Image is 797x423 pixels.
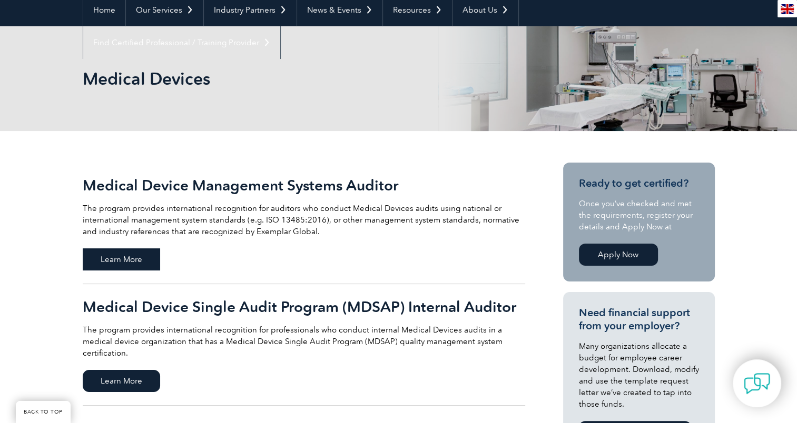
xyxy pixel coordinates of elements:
a: Medical Device Management Systems Auditor The program provides international recognition for audi... [83,163,525,284]
img: contact-chat.png [744,370,770,397]
p: The program provides international recognition for professionals who conduct internal Medical Dev... [83,324,525,359]
span: Learn More [83,370,160,392]
a: Apply Now [579,244,658,266]
a: BACK TO TOP [16,401,71,423]
h1: Medical Devices [83,68,487,89]
span: Learn More [83,248,160,270]
h2: Medical Device Management Systems Auditor [83,177,525,194]
img: en [781,4,794,14]
p: The program provides international recognition for auditors who conduct Medical Devices audits us... [83,203,525,237]
a: Medical Device Single Audit Program (MDSAP) Internal Auditor The program provides international r... [83,284,525,406]
p: Many organizations allocate a budget for employee career development. Download, modify and use th... [579,340,699,410]
h3: Ready to get certified? [579,177,699,190]
h3: Need financial support from your employer? [579,306,699,333]
h2: Medical Device Single Audit Program (MDSAP) Internal Auditor [83,298,525,315]
a: Find Certified Professional / Training Provider [83,26,280,59]
p: Once you’ve checked and met the requirements, register your details and Apply Now at [579,198,699,233]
